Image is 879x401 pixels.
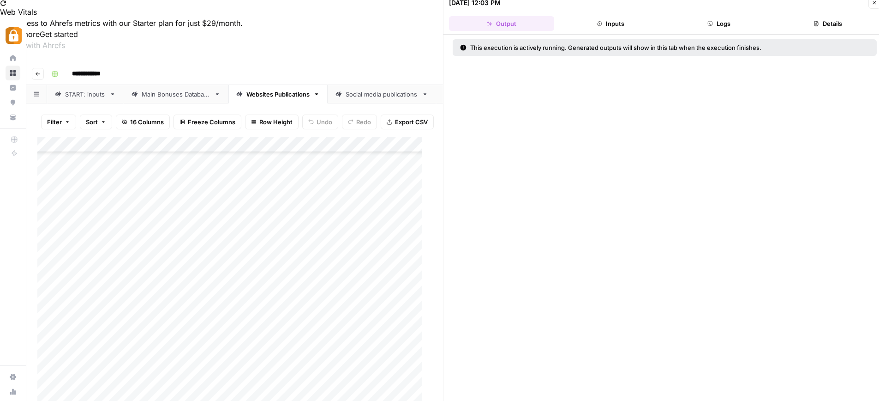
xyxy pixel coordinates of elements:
[6,110,20,125] a: Your Data
[342,115,377,129] button: Redo
[381,115,434,129] button: Export CSV
[124,85,228,103] a: Main Bonuses Database
[346,90,418,99] div: Social media publications
[47,85,124,103] a: START: inputs
[228,85,328,103] a: Websites Publications
[80,115,112,129] button: Sort
[173,115,241,129] button: Freeze Columns
[317,117,332,127] span: Undo
[116,115,170,129] button: 16 Columns
[246,90,310,99] div: Websites Publications
[328,85,436,103] a: Social media publications
[188,117,235,127] span: Freeze Columns
[6,66,20,80] a: Browse
[86,117,98,127] span: Sort
[436,85,563,103] a: another grid: extracted sources
[6,370,20,384] a: Settings
[245,115,299,129] button: Row Height
[142,90,210,99] div: Main Bonuses Database
[130,117,164,127] span: 16 Columns
[6,384,20,399] a: Usage
[302,115,338,129] button: Undo
[356,117,371,127] span: Redo
[449,16,554,31] button: Output
[395,117,428,127] span: Export CSV
[47,117,62,127] span: Filter
[65,90,106,99] div: START: inputs
[40,29,78,40] button: Get started
[6,80,20,95] a: Insights
[558,16,663,31] button: Inputs
[667,16,772,31] button: Logs
[460,43,815,52] div: This execution is actively running. Generated outputs will show in this tab when the execution fi...
[259,117,293,127] span: Row Height
[6,95,20,110] a: Opportunities
[41,115,76,129] button: Filter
